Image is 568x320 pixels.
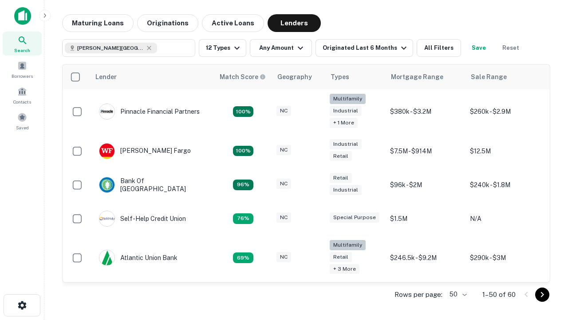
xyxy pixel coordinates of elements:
button: Go to next page [535,288,549,302]
div: Types [331,72,349,82]
button: All Filters [417,39,461,57]
th: Lender [90,64,214,89]
td: $7.5M - $914M [386,134,465,168]
td: N/A [465,202,545,236]
div: Matching Properties: 14, hasApolloMatch: undefined [233,180,253,190]
th: Geography [272,64,325,89]
button: Originated Last 6 Months [316,39,413,57]
button: Reset [497,39,525,57]
div: Retail [330,151,352,161]
td: $246.5k - $9.2M [386,236,465,280]
button: Maturing Loans [62,14,134,32]
a: Saved [3,109,42,133]
div: Mortgage Range [391,72,443,82]
span: Contacts [13,98,31,105]
span: Search [14,47,30,54]
div: + 3 more [330,264,359,274]
div: Matching Properties: 26, hasApolloMatch: undefined [233,106,253,117]
div: Atlantic Union Bank [99,250,177,266]
div: Self-help Credit Union [99,211,186,227]
div: Lender [95,72,117,82]
div: + 1 more [330,118,358,128]
div: Pinnacle Financial Partners [99,104,200,120]
td: $1.5M [386,202,465,236]
img: picture [99,177,114,192]
div: Matching Properties: 11, hasApolloMatch: undefined [233,213,253,224]
div: Matching Properties: 15, hasApolloMatch: undefined [233,146,253,156]
div: NC [276,145,291,155]
div: Industrial [330,185,362,195]
button: Lenders [268,14,321,32]
p: 1–50 of 60 [482,289,516,300]
div: Retail [330,173,352,183]
button: Save your search to get updates of matches that match your search criteria. [465,39,493,57]
th: Mortgage Range [386,64,465,89]
a: Search [3,32,42,56]
div: NC [276,106,291,116]
th: Capitalize uses an advanced AI algorithm to match your search with the best lender. The match sco... [214,64,272,89]
div: Retail [330,252,352,262]
td: $96k - $2M [386,168,465,202]
div: NC [276,252,291,262]
button: Active Loans [202,14,264,32]
div: NC [276,212,291,223]
img: picture [99,144,114,159]
td: $260k - $2.9M [465,89,545,134]
th: Types [325,64,386,89]
button: 12 Types [199,39,246,57]
td: $12.5M [465,134,545,168]
img: capitalize-icon.png [14,7,31,25]
p: Rows per page: [394,289,442,300]
div: Special Purpose [330,212,379,223]
div: Multifamily [330,240,366,250]
th: Sale Range [465,64,545,89]
span: Borrowers [12,72,33,80]
div: Originated Last 6 Months [323,43,409,53]
div: Geography [277,72,312,82]
a: Contacts [3,83,42,107]
span: Saved [16,124,29,131]
td: $240k - $1.8M [465,168,545,202]
div: Capitalize uses an advanced AI algorithm to match your search with the best lender. The match sco... [220,72,266,82]
div: 50 [446,288,468,301]
div: Bank Of [GEOGRAPHIC_DATA] [99,177,205,193]
div: Sale Range [471,72,507,82]
td: $290k - $3M [465,236,545,280]
img: picture [99,250,114,265]
img: picture [99,211,114,226]
button: Any Amount [250,39,312,57]
img: picture [99,104,114,119]
a: Borrowers [3,57,42,81]
td: $380k - $3.2M [386,89,465,134]
iframe: Chat Widget [524,220,568,263]
div: NC [276,179,291,189]
div: Industrial [330,139,362,149]
button: Originations [137,14,198,32]
div: Multifamily [330,94,366,104]
h6: Match Score [220,72,264,82]
div: Industrial [330,106,362,116]
div: [PERSON_NAME] Fargo [99,143,191,159]
span: [PERSON_NAME][GEOGRAPHIC_DATA], [GEOGRAPHIC_DATA] [77,44,144,52]
div: Matching Properties: 10, hasApolloMatch: undefined [233,252,253,263]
